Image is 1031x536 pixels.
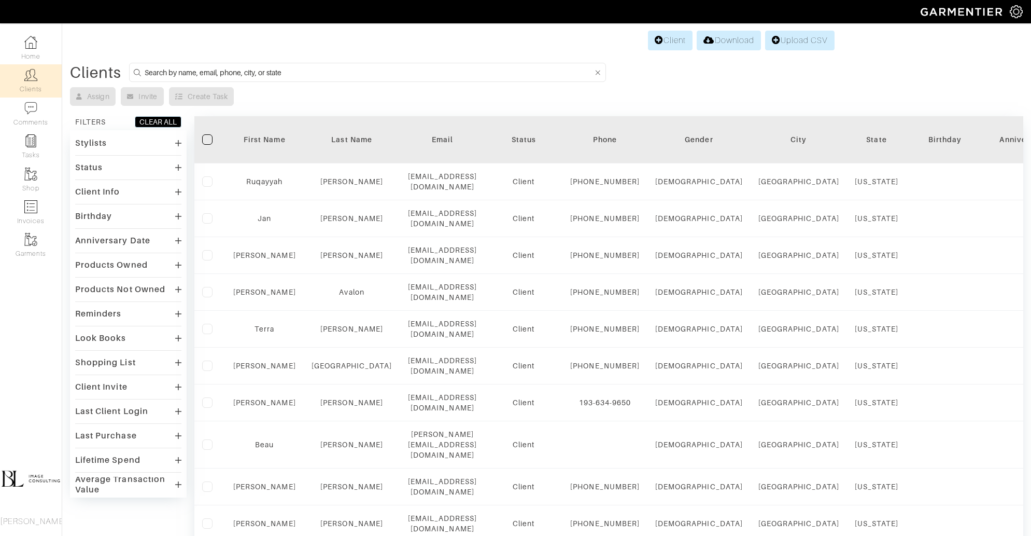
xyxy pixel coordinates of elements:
[758,134,839,145] div: City
[855,518,899,529] div: [US_STATE]
[492,250,555,260] div: Client
[492,213,555,224] div: Client
[758,518,839,529] div: [GEOGRAPHIC_DATA]
[758,397,839,408] div: [GEOGRAPHIC_DATA]
[320,398,383,407] a: [PERSON_NAME]
[855,176,899,187] div: [US_STATE]
[75,187,120,197] div: Client Info
[655,397,743,408] div: [DEMOGRAPHIC_DATA]
[647,116,751,163] th: Toggle SortBy
[655,176,743,187] div: [DEMOGRAPHIC_DATA]
[408,319,477,339] div: [EMAIL_ADDRESS][DOMAIN_NAME]
[24,36,37,49] img: dashboard-icon-dbcd8f5a0b271acd01030246c82b418ddd0df26cd7fceb0bd07c9910d44c42f6.png
[24,168,37,181] img: garments-icon-b7da505a4dc4fd61783c78ac3ca0ef83fa9d6f193b1c9dc38574b1d14d53ca28.png
[570,324,640,334] div: [PHONE_NUMBER]
[1010,5,1023,18] img: gear-icon-white-bd11855cb880d31180b6d7d6211b90ccbf57a29d726f0c71d8c61bd08dd39cc2.png
[492,397,555,408] div: Client
[225,116,304,163] th: Toggle SortBy
[570,176,640,187] div: [PHONE_NUMBER]
[75,117,106,127] div: FILTERS
[570,287,640,297] div: [PHONE_NUMBER]
[492,361,555,371] div: Client
[855,397,899,408] div: [US_STATE]
[570,482,640,492] div: [PHONE_NUMBER]
[408,392,477,413] div: [EMAIL_ADDRESS][DOMAIN_NAME]
[320,251,383,259] a: [PERSON_NAME]
[408,208,477,229] div: [EMAIL_ADDRESS][DOMAIN_NAME]
[75,358,136,368] div: Shopping List
[24,68,37,81] img: clients-icon-6bae9207a08558b7cb47a8932f037763ab4055f8c8b6bfacd5dc20c3e0201464.png
[408,355,477,376] div: [EMAIL_ADDRESS][DOMAIN_NAME]
[24,134,37,147] img: reminder-icon-8004d30b9f0a5d33ae49ab947aed9ed385cf756f9e5892f1edd6e32f2345188e.png
[855,324,899,334] div: [US_STATE]
[75,474,175,495] div: Average Transaction Value
[655,250,743,260] div: [DEMOGRAPHIC_DATA]
[75,455,140,465] div: Lifetime Spend
[914,134,976,145] div: Birthday
[233,288,296,296] a: [PERSON_NAME]
[570,213,640,224] div: [PHONE_NUMBER]
[855,482,899,492] div: [US_STATE]
[139,117,177,127] div: CLEAR ALL
[648,31,693,50] a: Client
[312,134,392,145] div: Last Name
[320,483,383,491] a: [PERSON_NAME]
[255,325,274,333] a: Terra
[655,324,743,334] div: [DEMOGRAPHIC_DATA]
[408,429,477,460] div: [PERSON_NAME][EMAIL_ADDRESS][DOMAIN_NAME]
[655,482,743,492] div: [DEMOGRAPHIC_DATA]
[135,116,181,128] button: CLEAR ALL
[304,116,400,163] th: Toggle SortBy
[339,288,364,296] a: Avalon
[75,309,121,319] div: Reminders
[758,482,839,492] div: [GEOGRAPHIC_DATA]
[75,406,148,417] div: Last Client Login
[75,162,103,173] div: Status
[855,439,899,450] div: [US_STATE]
[233,251,296,259] a: [PERSON_NAME]
[75,138,107,148] div: Stylists
[320,441,383,449] a: [PERSON_NAME]
[233,134,296,145] div: First Name
[758,250,839,260] div: [GEOGRAPHIC_DATA]
[233,483,296,491] a: [PERSON_NAME]
[492,439,555,450] div: Client
[655,287,743,297] div: [DEMOGRAPHIC_DATA]
[855,213,899,224] div: [US_STATE]
[570,134,640,145] div: Phone
[233,519,296,528] a: [PERSON_NAME]
[24,102,37,115] img: comment-icon-a0a6a9ef722e966f86d9cbdc48e553b5cf19dbc54f86b18d962a5391bc8f6eb6.png
[855,250,899,260] div: [US_STATE]
[765,31,835,50] a: Upload CSV
[655,439,743,450] div: [DEMOGRAPHIC_DATA]
[312,362,392,370] a: [GEOGRAPHIC_DATA]
[570,397,640,408] div: 193-634-9650
[570,361,640,371] div: [PHONE_NUMBER]
[758,176,839,187] div: [GEOGRAPHIC_DATA]
[75,211,112,222] div: Birthday
[492,518,555,529] div: Client
[408,282,477,303] div: [EMAIL_ADDRESS][DOMAIN_NAME]
[24,233,37,246] img: garments-icon-b7da505a4dc4fd61783c78ac3ca0ef83fa9d6f193b1c9dc38574b1d14d53ca28.png
[408,476,477,497] div: [EMAIL_ADDRESS][DOMAIN_NAME]
[758,361,839,371] div: [GEOGRAPHIC_DATA]
[408,134,477,145] div: Email
[408,245,477,266] div: [EMAIL_ADDRESS][DOMAIN_NAME]
[24,200,37,213] img: orders-icon-0abe47150d42831381b5fb84f609e132dff9fe21cb692f30cb5eec754e2cba89.png
[75,284,165,295] div: Products Not Owned
[906,116,984,163] th: Toggle SortBy
[697,31,760,50] a: Download
[75,431,137,441] div: Last Purchase
[145,66,592,79] input: Search by name, email, phone, city, or state
[492,287,555,297] div: Client
[758,287,839,297] div: [GEOGRAPHIC_DATA]
[492,134,555,145] div: Status
[320,325,383,333] a: [PERSON_NAME]
[75,333,126,343] div: Look Books
[758,213,839,224] div: [GEOGRAPHIC_DATA]
[75,260,148,270] div: Products Owned
[758,324,839,334] div: [GEOGRAPHIC_DATA]
[258,214,271,223] a: Jan
[855,287,899,297] div: [US_STATE]
[408,513,477,534] div: [EMAIL_ADDRESS][DOMAIN_NAME]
